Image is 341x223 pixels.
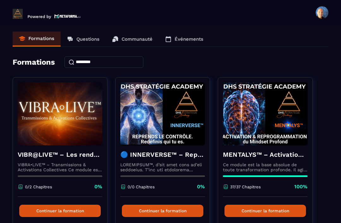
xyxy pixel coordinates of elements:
img: formation-background [18,82,102,145]
h4: 🔵 INNERVERSE™ – Reprogrammation Quantique & Activation du Soi Réel [120,150,205,159]
img: formation-background [120,82,205,145]
a: Formations [13,32,61,47]
img: formation-background [223,82,308,145]
h4: VIBR@LIVE™ – Les rendez-vous d’intégration vivante [18,150,102,159]
h4: Formations [13,58,55,67]
button: Continuer la formation [122,205,203,217]
p: 0/0 Chapitres [128,185,155,189]
img: logo [54,14,81,19]
p: Formations [28,36,54,41]
p: 0% [197,183,205,190]
p: VIBRA•LIVE™ – Transmissions & Activations Collectives Ce module est un espace vivant. [PERSON_NAM... [18,162,102,172]
p: 0% [94,183,102,190]
a: Événements [159,32,210,47]
a: Communauté [106,32,159,47]
img: logo-branding [13,9,23,19]
p: Questions [76,36,99,42]
a: Questions [61,32,106,47]
p: Ce module est la base absolue de toute transformation profonde. Il agit comme une activation du n... [223,162,308,172]
p: Événements [175,36,203,42]
p: Powered by [27,14,51,19]
p: 100% [294,183,308,190]
button: Continuer la formation [19,205,101,217]
p: 37/37 Chapitres [230,185,261,189]
p: 0/2 Chapitres [25,185,52,189]
button: Continuer la formation [224,205,306,217]
h4: MENTALYS™ – Activation & Reprogrammation du Mindset Profond [223,150,308,159]
p: LOREMIPSUM™, d’sit amet cons ad’eli seddoeius. T’inc utl etdolorema aliquaeni ad minimveniamqui n... [120,162,205,172]
p: Communauté [122,36,153,42]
